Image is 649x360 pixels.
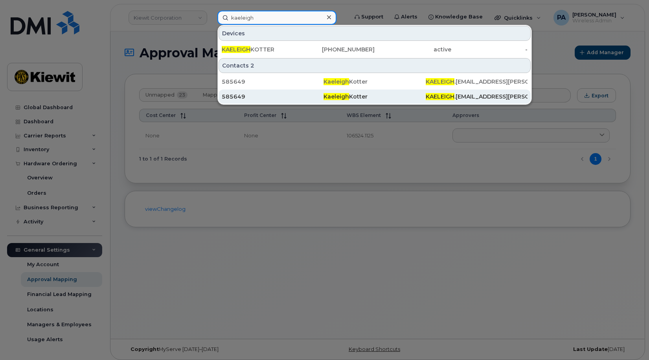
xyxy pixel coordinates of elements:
div: .[EMAIL_ADDRESS][PERSON_NAME][DOMAIN_NAME] [426,93,528,101]
div: [PHONE_NUMBER] [298,46,375,53]
div: active [375,46,451,53]
a: 585649KaeleighKotterKAELEIGH.[EMAIL_ADDRESS][PERSON_NAME][DOMAIN_NAME] [219,75,531,89]
a: 585649KaeleighKotterKAELEIGH.[EMAIL_ADDRESS][PERSON_NAME][DOMAIN_NAME] [219,90,531,104]
div: - [451,46,528,53]
div: 585649 [222,93,324,101]
div: Contacts [219,58,531,73]
span: Kaeleigh [324,78,349,85]
a: KAELEIGHKOTTER[PHONE_NUMBER]active- [219,42,531,57]
div: Kotter [324,78,425,86]
iframe: Messenger Launcher [615,326,643,354]
span: KAELEIGH [222,46,250,53]
div: .[EMAIL_ADDRESS][PERSON_NAME][DOMAIN_NAME] [426,78,528,86]
div: Devices [219,26,531,41]
span: 2 [250,62,254,69]
span: KAELEIGH [426,93,454,100]
div: 585649 [222,78,324,86]
div: KOTTER [222,46,298,53]
div: Kotter [324,93,425,101]
span: Kaeleigh [324,93,349,100]
span: KAELEIGH [426,78,454,85]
